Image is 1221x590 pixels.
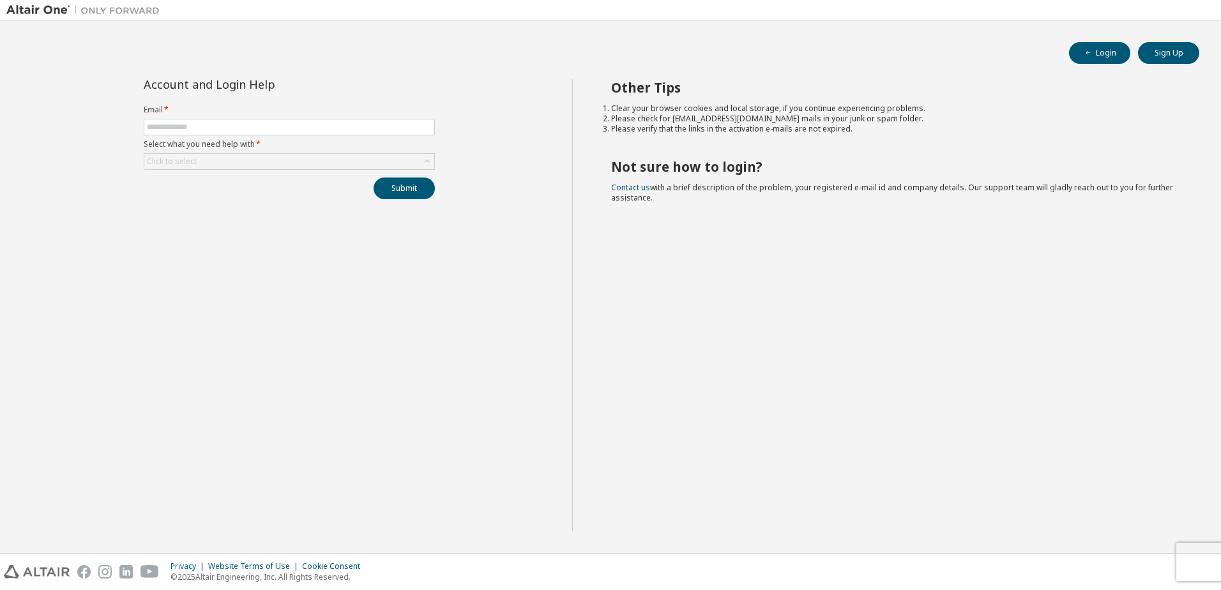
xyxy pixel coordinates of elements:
li: Please check for [EMAIL_ADDRESS][DOMAIN_NAME] mails in your junk or spam folder. [611,114,1177,124]
span: with a brief description of the problem, your registered e-mail id and company details. Our suppo... [611,182,1173,203]
div: Privacy [171,561,208,571]
img: linkedin.svg [119,565,133,579]
div: Click to select [147,156,197,167]
img: altair_logo.svg [4,565,70,579]
button: Submit [374,178,435,199]
div: Click to select [144,154,434,169]
div: Website Terms of Use [208,561,302,571]
li: Please verify that the links in the activation e-mails are not expired. [611,124,1177,134]
h2: Not sure how to login? [611,158,1177,175]
button: Login [1069,42,1130,64]
a: Contact us [611,182,650,193]
label: Select what you need help with [144,139,435,149]
h2: Other Tips [611,79,1177,96]
p: © 2025 Altair Engineering, Inc. All Rights Reserved. [171,571,368,582]
img: Altair One [6,4,166,17]
div: Cookie Consent [302,561,368,571]
img: instagram.svg [98,565,112,579]
button: Sign Up [1138,42,1199,64]
label: Email [144,105,435,115]
img: facebook.svg [77,565,91,579]
img: youtube.svg [140,565,159,579]
div: Account and Login Help [144,79,377,89]
li: Clear your browser cookies and local storage, if you continue experiencing problems. [611,103,1177,114]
